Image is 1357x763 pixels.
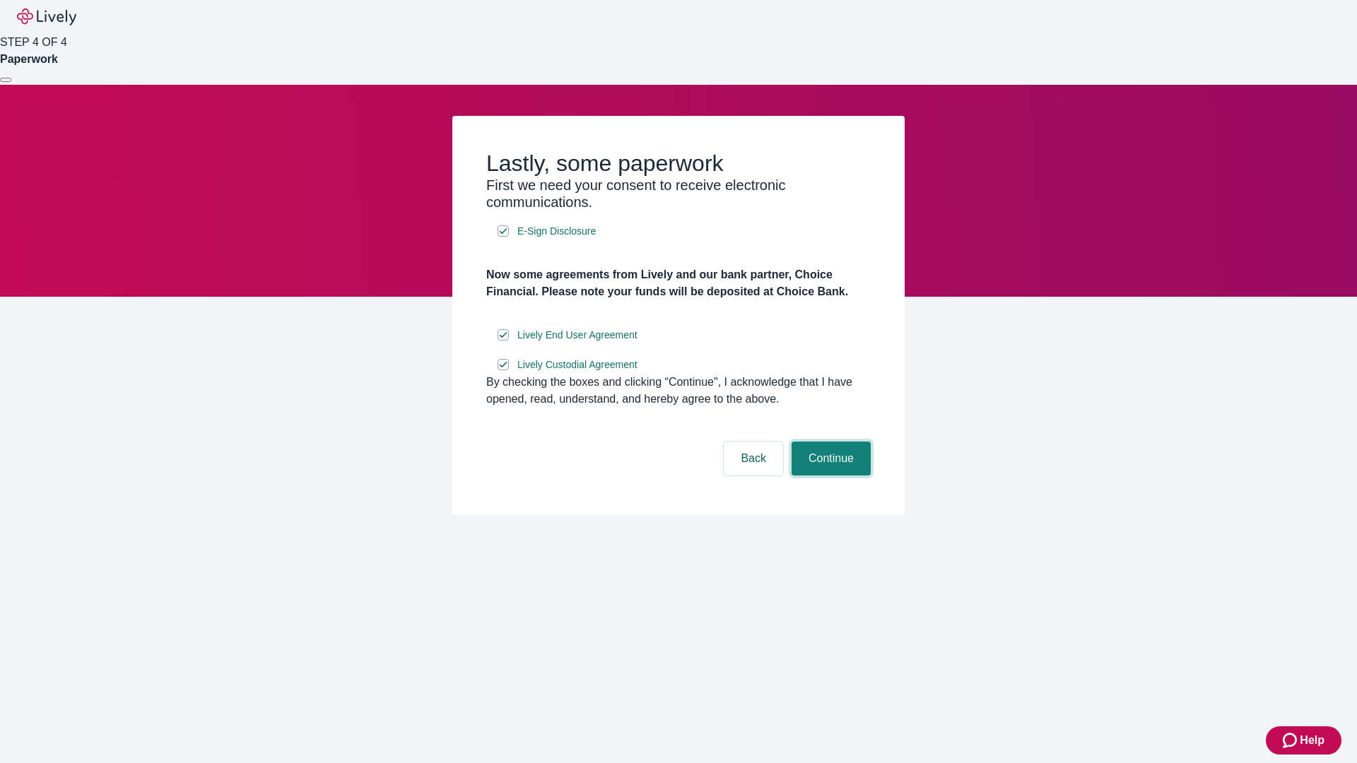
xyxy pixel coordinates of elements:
svg: Zendesk support icon [1283,732,1300,749]
button: Back [724,442,783,475]
a: e-sign disclosure document [515,326,640,344]
h4: Now some agreements from Lively and our bank partner, Choice Financial. Please note your funds wi... [486,266,871,300]
div: By checking the boxes and clicking “Continue", I acknowledge that I have opened, read, understand... [486,374,871,408]
button: Zendesk support iconHelp [1266,726,1341,755]
h3: First we need your consent to receive electronic communications. [486,177,871,211]
h2: Lastly, some paperwork [486,150,871,177]
span: Help [1300,732,1324,749]
button: Continue [792,442,871,475]
img: Lively [17,8,76,25]
a: e-sign disclosure document [515,356,640,374]
span: Lively End User Agreement [517,328,638,343]
span: Lively Custodial Agreement [517,357,638,372]
span: E-Sign Disclosure [517,224,596,239]
a: e-sign disclosure document [515,223,599,240]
